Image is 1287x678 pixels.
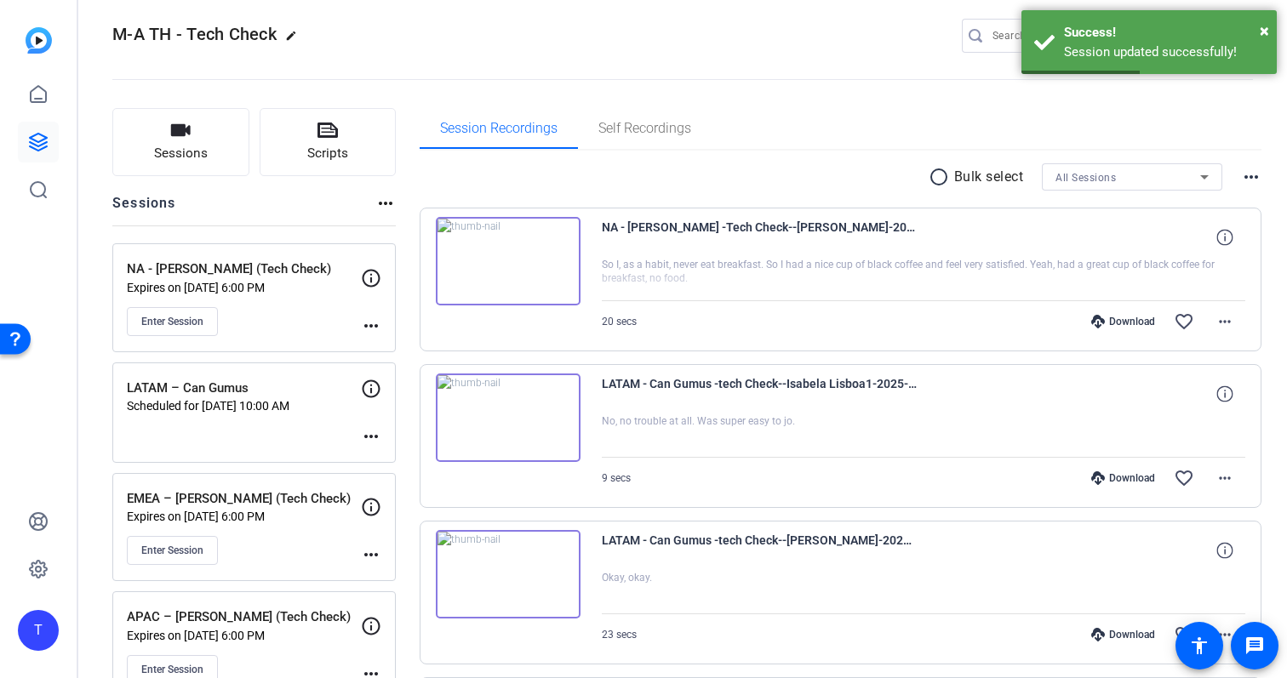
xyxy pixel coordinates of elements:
[18,610,59,651] div: T
[112,24,277,44] span: M-A TH - Tech Check
[1244,635,1265,656] mat-icon: message
[602,629,637,641] span: 23 secs
[602,316,637,328] span: 20 secs
[1241,167,1261,187] mat-icon: more_horiz
[127,629,361,642] p: Expires on [DATE] 6:00 PM
[26,27,52,54] img: blue-gradient.svg
[375,193,396,214] mat-icon: more_horiz
[361,426,381,447] mat-icon: more_horiz
[127,307,218,336] button: Enter Session
[1215,311,1235,332] mat-icon: more_horiz
[361,544,381,565] mat-icon: more_horiz
[154,144,208,163] span: Sessions
[127,510,361,523] p: Expires on [DATE] 6:00 PM
[1064,23,1264,43] div: Success!
[127,399,361,413] p: Scheduled for [DATE] 10:00 AM
[127,536,218,565] button: Enter Session
[440,122,558,135] span: Session Recordings
[1189,635,1210,656] mat-icon: accessibility
[992,26,1146,46] input: Search
[1215,468,1235,488] mat-icon: more_horiz
[954,167,1024,187] p: Bulk select
[141,315,203,328] span: Enter Session
[307,144,348,163] span: Scripts
[1174,624,1194,645] mat-icon: favorite_border
[1215,624,1235,645] mat-icon: more_horiz
[436,217,581,305] img: thumb-nail
[602,472,631,484] span: 9 secs
[1083,315,1164,328] div: Download
[112,193,176,225] h2: Sessions
[285,30,306,50] mat-icon: edit
[1260,20,1269,41] span: ×
[1055,172,1116,184] span: All Sessions
[127,281,361,294] p: Expires on [DATE] 6:00 PM
[436,530,581,618] img: thumb-nail
[602,530,917,571] span: LATAM - Can Gumus -tech Check--[PERSON_NAME]-2025-10-02-10-31-10-211-0
[436,373,581,462] img: thumb-nail
[112,108,249,176] button: Sessions
[1174,468,1194,488] mat-icon: favorite_border
[361,316,381,336] mat-icon: more_horiz
[1260,18,1269,43] button: Close
[127,607,361,627] p: APAC – [PERSON_NAME] (Tech Check)
[127,379,361,398] p: LATAM – Can Gumus
[141,663,203,676] span: Enter Session
[260,108,397,176] button: Scripts
[598,122,691,135] span: Self Recordings
[127,489,361,509] p: EMEA – [PERSON_NAME] (Tech Check)
[1083,471,1164,485] div: Download
[1064,43,1264,62] div: Session updated successfully!
[141,544,203,557] span: Enter Session
[602,373,917,414] span: LATAM - Can Gumus -tech Check--Isabela Lisboa1-2025-10-02-14-25-54-691-0
[602,217,917,258] span: NA - [PERSON_NAME] -Tech Check--[PERSON_NAME]-2025-10-06-10-17-38-651-0
[127,259,361,279] p: NA - [PERSON_NAME] (Tech Check)
[1174,311,1194,332] mat-icon: favorite_border
[1083,628,1164,641] div: Download
[929,167,954,187] mat-icon: radio_button_unchecked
